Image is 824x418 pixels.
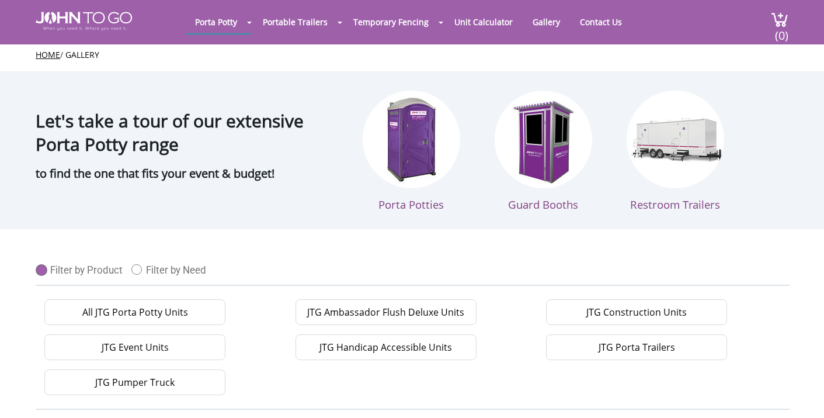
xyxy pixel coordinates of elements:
[524,11,569,33] a: Gallery
[131,258,215,276] a: Filter by Need
[36,49,60,60] a: Home
[571,11,631,33] a: Contact Us
[378,197,444,212] span: Porta Potties
[495,91,592,188] img: Guard booths
[295,299,477,325] a: JTG Ambassador Flush Deluxe Units
[36,83,339,156] h1: Let's take a tour of our extensive Porta Potty range
[546,334,727,360] a: JTG Porta Trailers
[363,91,460,188] img: Porta Potties
[630,197,720,212] span: Restroom Trailers
[44,334,225,360] a: JTG Event Units
[44,369,225,395] a: JTG Pumper Truck
[627,91,724,212] a: Restroom Trailers
[186,11,246,33] a: Porta Potty
[36,49,788,61] ul: /
[508,197,578,212] span: Guard Booths
[495,91,592,212] a: Guard Booths
[546,299,727,325] a: JTG Construction Units
[363,91,460,212] a: Porta Potties
[345,11,437,33] a: Temporary Fencing
[627,91,724,188] img: Restroon Trailers
[44,299,225,325] a: All JTG Porta Potty Units
[65,49,99,60] a: Gallery
[771,12,788,27] img: cart a
[36,162,339,185] p: to find the one that fits your event & budget!
[774,18,788,43] span: (0)
[36,12,132,30] img: JOHN to go
[254,11,336,33] a: Portable Trailers
[36,258,131,276] a: Filter by Product
[446,11,521,33] a: Unit Calculator
[295,334,477,360] a: JTG Handicap Accessible Units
